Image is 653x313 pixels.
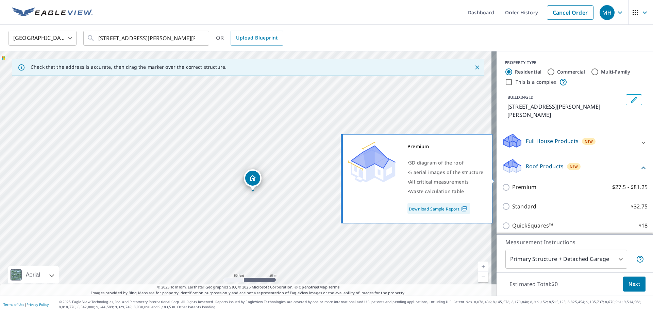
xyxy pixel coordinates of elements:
[157,284,340,290] span: © 2025 TomTom, Earthstar Geographics SIO, © 2025 Microsoft Corporation, ©
[516,79,556,85] label: This is a complex
[478,262,488,272] a: Current Level 19, Zoom In
[585,139,593,144] span: New
[329,284,340,289] a: Terms
[3,302,49,307] p: |
[216,31,283,46] div: OR
[236,34,278,42] span: Upload Blueprint
[98,29,195,48] input: Search by address or latitude-longitude
[231,31,283,46] a: Upload Blueprint
[407,187,484,196] div: •
[409,159,464,166] span: 3D diagram of the roof
[59,299,650,310] p: © 2025 Eagle View Technologies, Inc. and Pictometry International Corp. All Rights Reserved. Repo...
[505,250,627,269] div: Primary Structure + Detached Garage
[629,280,640,288] span: Next
[409,188,464,194] span: Waste calculation table
[631,202,648,211] p: $32.75
[515,68,541,75] label: Residential
[507,103,623,119] p: [STREET_ADDRESS][PERSON_NAME][PERSON_NAME]
[473,63,482,72] button: Close
[612,183,648,191] p: $27.5 - $81.25
[600,5,615,20] div: MH
[526,162,564,170] p: Roof Products
[502,158,648,177] div: Roof ProductsNew
[512,202,536,211] p: Standard
[512,183,536,191] p: Premium
[407,168,484,177] div: •
[407,177,484,187] div: •
[505,238,644,246] p: Measurement Instructions
[512,221,553,230] p: QuickSquares™
[601,68,631,75] label: Multi-Family
[407,158,484,168] div: •
[459,206,469,212] img: Pdf Icon
[623,277,646,292] button: Next
[348,142,396,183] img: Premium
[638,221,648,230] p: $18
[547,5,593,20] a: Cancel Order
[27,302,49,307] a: Privacy Policy
[407,142,484,151] div: Premium
[502,133,648,152] div: Full House ProductsNew
[478,272,488,282] a: Current Level 19, Zoom Out
[31,64,227,70] p: Check that the address is accurate, then drag the marker over the correct structure.
[526,137,579,145] p: Full House Products
[409,178,469,185] span: All critical measurements
[570,164,578,169] span: New
[9,29,77,48] div: [GEOGRAPHIC_DATA]
[12,7,93,18] img: EV Logo
[407,203,470,214] a: Download Sample Report
[299,284,327,289] a: OpenStreetMap
[507,94,534,100] p: BUILDING ID
[636,255,644,263] span: Your report will include the primary structure and a detached garage if one exists.
[504,277,563,292] p: Estimated Total: $0
[505,60,645,66] div: PROPERTY TYPE
[626,94,642,105] button: Edit building 1
[409,169,483,175] span: 5 aerial images of the structure
[557,68,585,75] label: Commercial
[3,302,24,307] a: Terms of Use
[244,169,262,190] div: Dropped pin, building 1, Residential property, 1630 Brady Dr Dunedin, FL 34698
[24,266,42,283] div: Aerial
[8,266,59,283] div: Aerial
